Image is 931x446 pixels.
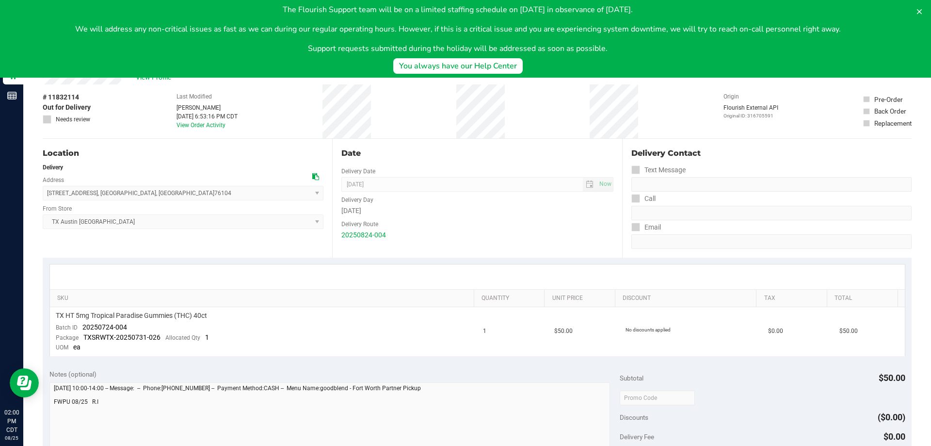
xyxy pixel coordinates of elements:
input: Promo Code [620,391,695,405]
inline-svg: Reports [7,91,17,100]
span: $50.00 [554,327,573,336]
label: Delivery Date [341,167,375,176]
a: Total [835,295,894,302]
strong: Delivery [43,164,63,171]
iframe: Resource center [10,368,39,397]
div: Back Order [874,106,906,116]
span: $50.00 [839,327,858,336]
p: Original ID: 316705591 [723,112,778,119]
label: Delivery Day [341,196,373,204]
div: Delivery Contact [631,148,912,159]
div: Date [341,148,613,159]
div: Pre-Order [874,95,903,104]
span: Out for Delivery [43,102,91,113]
span: Allocated Qty [165,334,200,341]
div: [DATE] 6:53:16 PM CDT [177,112,238,121]
p: 02:00 PM CDT [4,408,19,434]
label: Delivery Route [341,220,378,229]
input: Format: (999) 999-9999 [631,177,912,192]
input: Format: (999) 999-9999 [631,206,912,220]
span: Batch ID [56,324,78,331]
p: We will address any non-critical issues as fast as we can during our regular operating hours. How... [75,23,841,35]
div: [DATE] [341,206,613,216]
span: $50.00 [879,373,905,383]
p: 08/25 [4,434,19,442]
a: Quantity [482,295,541,302]
span: 20250724-004 [82,323,127,331]
span: Subtotal [620,374,643,382]
label: Address [43,176,64,184]
label: Origin [723,92,739,101]
label: From Store [43,204,72,213]
a: Discount [623,295,753,302]
div: You always have our Help Center [399,60,517,72]
span: Discounts [620,409,648,426]
span: Notes (optional) [49,370,96,378]
span: ea [73,343,80,351]
span: TXSRWTX-20250731-026 [83,333,161,341]
span: TX HT 5mg Tropical Paradise Gummies (THC) 40ct [56,311,207,320]
span: Needs review [56,115,90,124]
p: The Flourish Support team will be on a limited staffing schedule on [DATE] in observance of [DATE]. [75,4,841,16]
div: Location [43,148,323,159]
span: # 11832114 [43,92,79,102]
span: $0.00 [883,431,905,442]
div: Flourish External API [723,103,778,119]
a: Tax [764,295,823,302]
div: [PERSON_NAME] [177,103,238,112]
span: $0.00 [768,327,783,336]
div: Replacement [874,118,912,128]
a: 20250824-004 [341,231,386,239]
p: Support requests submitted during the holiday will be addressed as soon as possible. [75,43,841,54]
label: Last Modified [177,92,212,101]
label: Text Message [631,163,686,177]
label: Call [631,192,656,206]
span: UOM [56,344,68,351]
a: View Order Activity [177,122,225,129]
div: Copy address to clipboard [312,172,319,182]
a: Unit Price [552,295,611,302]
span: ($0.00) [878,412,905,422]
span: 1 [205,333,209,341]
a: SKU [57,295,470,302]
label: Email [631,220,661,234]
span: Package [56,334,79,341]
span: 1 [483,327,486,336]
span: Delivery Fee [620,433,654,441]
span: No discounts applied [626,327,671,332]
